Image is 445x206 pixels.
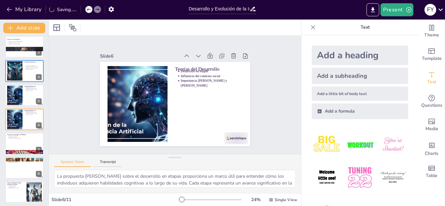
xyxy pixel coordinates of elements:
p: Desarrollo en etapas [26,86,42,88]
img: 4.jpeg [312,162,342,193]
div: Add images, graphics, shapes or video [419,113,445,137]
p: Perspectivas únicas de cada teoría [8,42,42,43]
p: Influencia del contexto social [191,85,236,134]
div: 8 [36,171,42,177]
p: Importancia del contexto cultural [8,43,42,45]
p: Importancia [PERSON_NAME] y [PERSON_NAME] [26,68,42,70]
p: Desarrollo en etapas [194,82,239,131]
div: 7 [36,147,42,153]
div: F Y [424,4,436,16]
span: Single View [275,197,297,202]
span: Text [427,78,436,86]
span: Template [422,55,442,62]
p: Importancia [PERSON_NAME] y [PERSON_NAME] [26,113,42,115]
p: Enfoque educativo inclusivo [8,187,24,189]
div: 3 [5,36,44,58]
p: Características de cada inteligencia [8,138,42,139]
div: 3 [36,50,42,56]
div: Add ready made slides [419,43,445,66]
p: Teorías de la Inteligencia [7,38,42,40]
div: 6 [5,109,44,130]
button: Speaker Notes [54,160,91,167]
p: Medición de la inteligencia [26,65,42,66]
p: Teorías sobre la relación [8,162,42,163]
div: Saving...... [49,7,77,13]
p: Críticas a las teorías psicométricas [26,66,42,68]
span: Position [69,24,77,32]
p: Desarrollo en etapas [26,110,42,112]
button: Present [380,3,413,16]
img: 2.jpeg [345,130,375,160]
p: Impacto en la educación [8,136,42,138]
div: Add a table [419,160,445,184]
div: 5 [5,85,44,106]
div: 9 [36,195,42,201]
div: Add a heading [312,46,408,65]
div: Add a little bit of body text [312,87,408,101]
p: Teorías del Desarrollo [24,85,42,87]
div: 4 [36,74,42,80]
img: 6.jpeg [378,162,408,193]
button: Add slide [3,23,45,33]
textarea: La propuesta [PERSON_NAME] sobre el desarrollo en etapas proporciona un marco útil para entender ... [54,170,296,188]
p: Capacidades únicas [8,186,24,187]
p: Importancia [PERSON_NAME] y [PERSON_NAME] [184,88,232,140]
p: Teorías Psicométricas [24,61,42,63]
button: My Library [5,4,44,15]
div: 24 % [248,197,264,203]
div: 4 [5,60,44,82]
p: Diversidad de inteligencias [8,135,42,137]
div: 7 [5,133,44,154]
p: Tipos de inteligencia [8,185,24,186]
p: Tipos de Inteligencia según [PERSON_NAME] [7,182,24,185]
div: 5 [36,98,42,104]
span: Theme [424,32,439,39]
img: 1.jpeg [312,130,342,160]
p: Relación entre Inteligencia y Creatividad [7,158,42,160]
p: Influencia del contexto social [26,88,42,89]
button: Export to PowerPoint [366,3,379,16]
button: Transcript [93,160,122,167]
div: Add text boxes [419,66,445,90]
img: 5.jpeg [345,162,375,193]
button: F Y [424,3,436,16]
div: 9 [5,181,44,203]
div: 6 [36,122,42,128]
p: Influencia del contexto social [26,112,42,113]
div: Get real-time input from your audience [419,90,445,113]
p: Text [318,20,412,35]
p: Importancia [PERSON_NAME] y [PERSON_NAME] [26,89,42,91]
div: Slide 6 [151,11,209,74]
span: Media [425,125,438,132]
p: Teorías de las Inteligencias Múltiples [7,134,42,136]
div: Layout [51,22,62,33]
p: Clasificación de teorías de la inteligencia [8,41,42,42]
div: Change the overall theme [419,20,445,43]
input: Insert title [189,4,250,14]
div: Slide 6 / 11 [51,197,179,203]
span: Charts [425,150,438,157]
span: Questions [421,102,442,109]
div: Add a formula [312,103,408,119]
div: 8 [5,157,44,179]
div: Add a subheading [312,68,408,84]
p: Complejidad de la relación [8,159,42,161]
img: 3.jpeg [378,130,408,160]
p: Teorías del Desarrollo [24,110,42,112]
p: Definición de creatividad [8,161,42,162]
div: Add charts and graphs [419,137,445,160]
span: Table [426,172,438,179]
